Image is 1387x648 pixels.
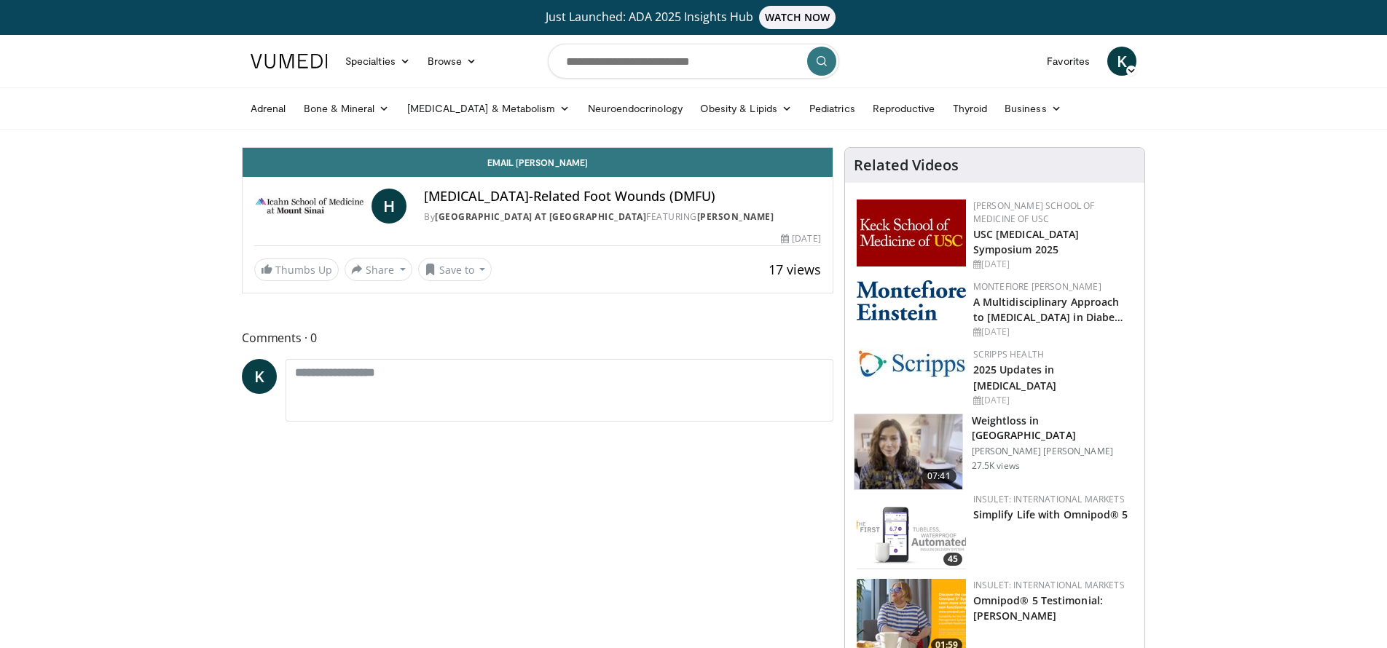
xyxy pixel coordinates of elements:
[398,94,579,123] a: [MEDICAL_DATA] & Metabolism
[435,210,646,223] a: [GEOGRAPHIC_DATA] at [GEOGRAPHIC_DATA]
[854,414,1136,491] a: 07:41 Weightloss in [GEOGRAPHIC_DATA] [PERSON_NAME] [PERSON_NAME] 27.5K views
[1107,47,1136,76] a: K
[243,148,833,177] a: Email [PERSON_NAME]
[548,44,839,79] input: Search topics, interventions
[857,348,966,378] img: c9f2b0b7-b02a-4276-a72a-b0cbb4230bc1.jpg.150x105_q85_autocrop_double_scale_upscale_version-0.2.jpg
[973,579,1125,591] a: Insulet: International Markets
[972,414,1136,443] h3: Weightloss in [GEOGRAPHIC_DATA]
[254,189,366,224] img: Icahn School of Medicine at Mount Sinai
[253,6,1134,29] a: Just Launched: ADA 2025 Insights HubWATCH NOW
[973,493,1125,505] a: Insulet: International Markets
[372,189,406,224] a: H
[973,348,1044,360] a: Scripps Health
[973,227,1080,256] a: USC [MEDICAL_DATA] Symposium 2025
[857,493,966,569] a: 45
[973,199,1095,225] a: [PERSON_NAME] School of Medicine of USC
[781,232,820,245] div: [DATE]
[972,460,1020,472] p: 27.5K views
[418,258,492,281] button: Save to
[854,157,959,174] h4: Related Videos
[337,47,419,76] a: Specialties
[242,359,277,394] a: K
[973,507,1128,521] a: Simplify Life with Omnipod® 5
[973,394,1133,407] div: [DATE]
[854,414,962,490] img: 9983fed1-7565-45be-8934-aef1103ce6e2.150x105_q85_crop-smart_upscale.jpg
[972,446,1136,457] p: [PERSON_NAME] [PERSON_NAME]
[424,210,820,224] div: By FEATURING
[973,363,1056,392] a: 2025 Updates in [MEDICAL_DATA]
[857,280,966,320] img: b0142b4c-93a1-4b58-8f91-5265c282693c.png.150x105_q85_autocrop_double_scale_upscale_version-0.2.png
[697,210,774,223] a: [PERSON_NAME]
[973,280,1101,293] a: Montefiore [PERSON_NAME]
[857,493,966,569] img: f4bac35f-2703-40d6-a70d-02c4a6bd0abe.png.150x105_q85_crop-smart_upscale.png
[1038,47,1099,76] a: Favorites
[251,54,328,68] img: VuMedi Logo
[295,94,398,123] a: Bone & Mineral
[691,94,801,123] a: Obesity & Lipids
[973,593,1103,623] a: Omnipod® 5 Testimonial: [PERSON_NAME]
[857,199,966,266] img: 7b941f1f-d101-407a-8bfa-07bd47db01ba.png.150x105_q85_autocrop_double_scale_upscale_version-0.2.jpg
[769,261,821,278] span: 17 views
[973,325,1133,339] div: [DATE]
[996,94,1070,123] a: Business
[943,553,962,566] span: 45
[801,94,864,123] a: Pediatrics
[973,258,1133,271] div: [DATE]
[419,47,486,76] a: Browse
[254,258,339,281] a: Thumbs Up
[864,94,944,123] a: Reproductive
[759,6,836,29] span: WATCH NOW
[579,94,691,123] a: Neuroendocrinology
[242,328,833,347] span: Comments 0
[922,469,956,483] span: 07:41
[424,189,820,205] h4: [MEDICAL_DATA]-Related Foot Wounds (DMFU)
[973,295,1124,324] a: A Multidisciplinary Approach to [MEDICAL_DATA] in Diabe…
[345,258,412,281] button: Share
[242,94,295,123] a: Adrenal
[944,94,997,123] a: Thyroid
